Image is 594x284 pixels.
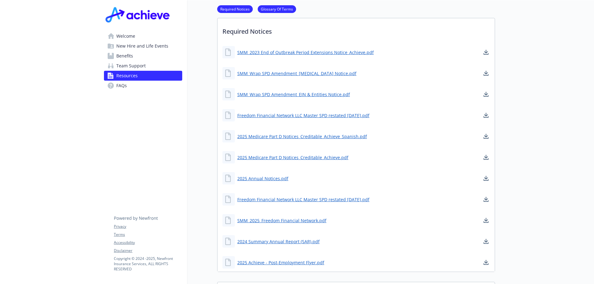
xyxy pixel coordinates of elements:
[114,248,182,253] a: Disclaimer
[237,133,367,140] a: 2025 Medicare Part D Notices_Creditable_Achieve_Spanish.pdf
[482,217,490,224] a: download document
[237,154,348,161] a: 2025 Medicare Part D Notices_Creditable_Achieve.pdf
[114,232,182,237] a: Terms
[104,31,182,41] a: Welcome
[482,196,490,203] a: download document
[237,259,324,266] a: 2025 Achieve - Post-Employment Flyer.pdf
[237,217,326,224] a: SMM_2025_Freedom Financial Network.pdf
[116,51,133,61] span: Benefits
[116,61,146,71] span: Team Support
[482,175,490,182] a: download document
[237,70,356,77] a: SMM_Wrap SPD Amendment_[MEDICAL_DATA] Notice.pdf
[116,31,135,41] span: Welcome
[104,41,182,51] a: New Hire and Life Events
[482,91,490,98] a: download document
[114,256,182,272] p: Copyright © 2024 - 2025 , Newfront Insurance Services, ALL RIGHTS RESERVED
[116,41,168,51] span: New Hire and Life Events
[237,112,369,119] a: Freedom Financial Network LLC Master SPD restated [DATE].pdf
[482,238,490,245] a: download document
[482,112,490,119] a: download document
[482,154,490,161] a: download document
[237,175,288,182] a: 2025 Annual Notices.pdf
[237,91,350,98] a: SMM_Wrap SPD Amendment_EIN & Entities Notice.pdf
[217,18,495,41] p: Required Notices
[104,51,182,61] a: Benefits
[217,6,253,12] a: Required Notices
[258,6,296,12] a: Glossary Of Terms
[237,196,369,203] a: Freedom Financial Network LLC Master SPD restated [DATE].pdf
[237,49,374,56] a: SMM_2023 End of Outbreak Period Extensions Notice_Achieve.pdf
[237,238,320,245] a: 2024 Summary Annual Report (SAR).pdf
[116,71,138,81] span: Resources
[104,71,182,81] a: Resources
[116,81,127,91] span: FAQs
[104,61,182,71] a: Team Support
[482,70,490,77] a: download document
[482,133,490,140] a: download document
[104,81,182,91] a: FAQs
[114,224,182,229] a: Privacy
[482,49,490,56] a: download document
[482,259,490,266] a: download document
[114,240,182,245] a: Accessibility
